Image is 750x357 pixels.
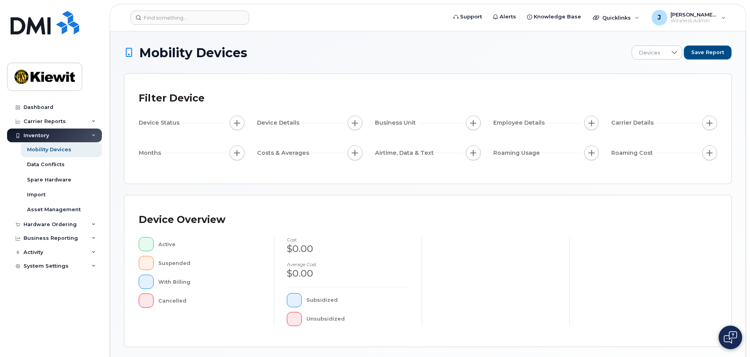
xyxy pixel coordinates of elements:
[632,46,667,60] span: Devices
[724,331,737,344] img: Open chat
[158,275,262,289] div: With Billing
[287,262,409,267] h4: Average cost
[287,237,409,242] h4: cost
[691,49,724,56] span: Save Report
[139,119,182,127] span: Device Status
[306,312,409,326] div: Unsubsidized
[611,119,656,127] span: Carrier Details
[287,242,409,256] div: $0.00
[611,149,655,157] span: Roaming Cost
[158,237,262,251] div: Active
[287,267,409,280] div: $0.00
[158,294,262,308] div: Cancelled
[375,149,436,157] span: Airtime, Data & Text
[493,119,547,127] span: Employee Details
[139,88,205,109] div: Filter Device
[139,149,163,157] span: Months
[257,149,312,157] span: Costs & Averages
[257,119,302,127] span: Device Details
[158,256,262,270] div: Suspended
[139,210,225,230] div: Device Overview
[375,119,418,127] span: Business Unit
[684,45,732,60] button: Save Report
[139,46,247,60] span: Mobility Devices
[493,149,542,157] span: Roaming Usage
[306,293,409,307] div: Subsidized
